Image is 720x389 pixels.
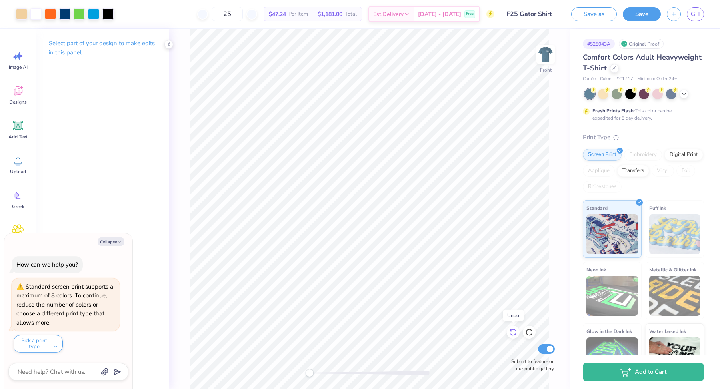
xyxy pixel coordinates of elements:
button: Collapse [98,237,124,246]
img: Standard [586,214,638,254]
span: Greek [12,203,24,210]
button: Save [623,7,661,21]
a: GH [687,7,704,21]
span: Metallic & Glitter Ink [649,265,696,274]
div: Vinyl [652,165,674,177]
div: Front [540,66,552,74]
span: $47.24 [269,10,286,18]
div: Rhinestones [583,181,622,193]
span: Upload [10,168,26,175]
span: Water based Ink [649,327,686,335]
img: Glow in the Dark Ink [586,337,638,377]
img: Front [538,46,554,62]
div: Applique [583,165,615,177]
div: Standard screen print supports a maximum of 8 colors. To continue, reduce the number of colors or... [16,283,113,327]
span: Add Text [8,134,28,140]
div: Screen Print [583,149,622,161]
div: # 525043A [583,39,615,49]
span: Comfort Colors Adult Heavyweight T-Shirt [583,52,702,73]
img: Metallic & Glitter Ink [649,276,701,316]
div: Undo [503,310,524,321]
span: Standard [586,204,608,212]
span: Image AI [9,64,28,70]
span: Neon Ink [586,265,606,274]
div: Transfers [617,165,649,177]
span: Comfort Colors [583,76,612,82]
div: Print Type [583,133,704,142]
div: How can we help you? [16,261,78,269]
input: – – [212,7,243,21]
span: Est. Delivery [373,10,404,18]
div: Foil [676,165,695,177]
p: Select part of your design to make edits in this panel [49,39,156,57]
span: $1,181.00 [318,10,342,18]
span: Minimum Order: 24 + [637,76,677,82]
span: Free [466,11,474,17]
img: Neon Ink [586,276,638,316]
span: Designs [9,99,27,105]
label: Submit to feature on our public gallery. [507,358,555,372]
div: Embroidery [624,149,662,161]
span: # C1717 [616,76,633,82]
div: Original Proof [619,39,664,49]
button: Save as [571,7,617,21]
button: Pick a print type [14,335,63,353]
button: Add to Cart [583,363,704,381]
span: Per Item [288,10,308,18]
span: Puff Ink [649,204,666,212]
img: Water based Ink [649,337,701,377]
div: Accessibility label [306,369,314,377]
span: GH [691,10,700,19]
span: Total [345,10,357,18]
span: Glow in the Dark Ink [586,327,632,335]
strong: Fresh Prints Flash: [592,108,635,114]
div: Digital Print [664,149,703,161]
img: Puff Ink [649,214,701,254]
input: Untitled Design [500,6,559,22]
div: This color can be expedited for 5 day delivery. [592,107,691,122]
span: [DATE] - [DATE] [418,10,461,18]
